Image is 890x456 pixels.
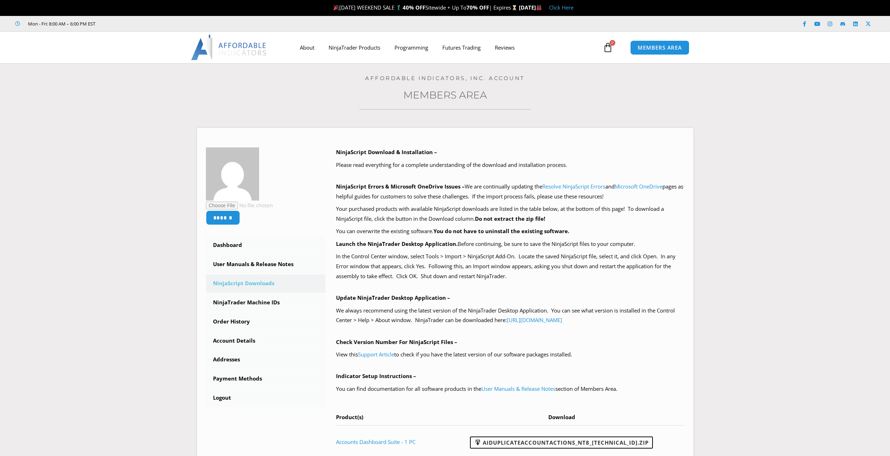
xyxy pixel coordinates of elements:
[336,183,465,190] b: NinjaScript Errors & Microsoft OneDrive Issues –
[206,293,326,312] a: NinjaTrader Machine IDs
[26,19,95,28] span: Mon - Fri: 8:00 AM – 6:00 PM EST
[336,372,416,379] b: Indicator Setup Instructions –
[336,384,684,394] p: You can find documentation for all software products in the section of Members Area.
[336,160,684,170] p: Please read everything for a complete understanding of the download and installation process.
[206,236,326,254] a: Dashboard
[336,182,684,202] p: We are continually updating the and pages as helpful guides for customers to solve these challeng...
[592,37,623,58] a: 0
[206,255,326,274] a: User Manuals & Release Notes
[488,39,522,56] a: Reviews
[206,313,326,331] a: Order History
[293,39,321,56] a: About
[336,226,684,236] p: You can overwrite the existing software.
[336,148,437,156] b: NinjaScript Download & Installation –
[336,438,415,445] a: Accounts Dashboard Suite - 1 PC
[336,350,684,360] p: View this to check if you have the latest version of our software packages installed.
[466,4,489,11] strong: 70% OFF
[549,4,573,11] a: Click Here
[536,5,542,10] img: 🏭
[542,183,605,190] a: Resolve NinjaScript Errors
[387,39,435,56] a: Programming
[519,4,542,11] strong: [DATE]
[435,39,488,56] a: Futures Trading
[332,4,519,11] span: [DATE] WEEKEND SALE 🏌️‍♂️ Sitewide + Up To | Expires
[548,413,575,421] span: Download
[336,338,457,345] b: Check Version Number For NinjaScript Files –
[403,89,487,101] a: Members Area
[191,35,267,60] img: LogoAI | Affordable Indicators – NinjaTrader
[321,39,387,56] a: NinjaTrader Products
[206,370,326,388] a: Payment Methods
[206,332,326,350] a: Account Details
[334,5,339,10] img: 🎉
[470,437,653,449] a: AIDuplicateAccountActions_NT8_[TECHNICAL_ID].zip
[105,20,212,27] iframe: Customer reviews powered by Trustpilot
[336,252,684,281] p: In the Control Center window, select Tools > Import > NinjaScript Add-On. Locate the saved NinjaS...
[433,227,569,235] b: You do not have to uninstall the existing software.
[206,350,326,369] a: Addresses
[336,294,450,301] b: Update NinjaTrader Desktop Application –
[512,5,517,10] img: ⌛
[610,40,615,46] span: 0
[638,45,682,50] span: MEMBERS AREA
[630,40,689,55] a: MEMBERS AREA
[336,239,684,249] p: Before continuing, be sure to save the NinjaScript files to your computer.
[336,413,363,421] span: Product(s)
[206,147,259,201] img: d8cfab5099655311b2b72861cfbf945923bb5dbd2fc90aeea4596d1ca533ee7b
[475,215,545,222] b: Do not extract the zip file!
[336,306,684,326] p: We always recommend using the latest version of the NinjaTrader Desktop Application. You can see ...
[336,240,458,247] b: Launch the NinjaTrader Desktop Application.
[336,204,684,224] p: Your purchased products with available NinjaScript downloads are listed in the table below, at th...
[206,389,326,407] a: Logout
[206,274,326,293] a: NinjaScript Downloads
[615,183,662,190] a: Microsoft OneDrive
[293,39,601,56] nav: Menu
[481,385,555,392] a: User Manuals & Release Notes
[507,316,562,323] a: [URL][DOMAIN_NAME]
[365,75,525,81] a: Affordable Indicators, Inc. Account
[206,236,326,407] nav: Account pages
[403,4,425,11] strong: 40% OFF
[358,351,394,358] a: Support Article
